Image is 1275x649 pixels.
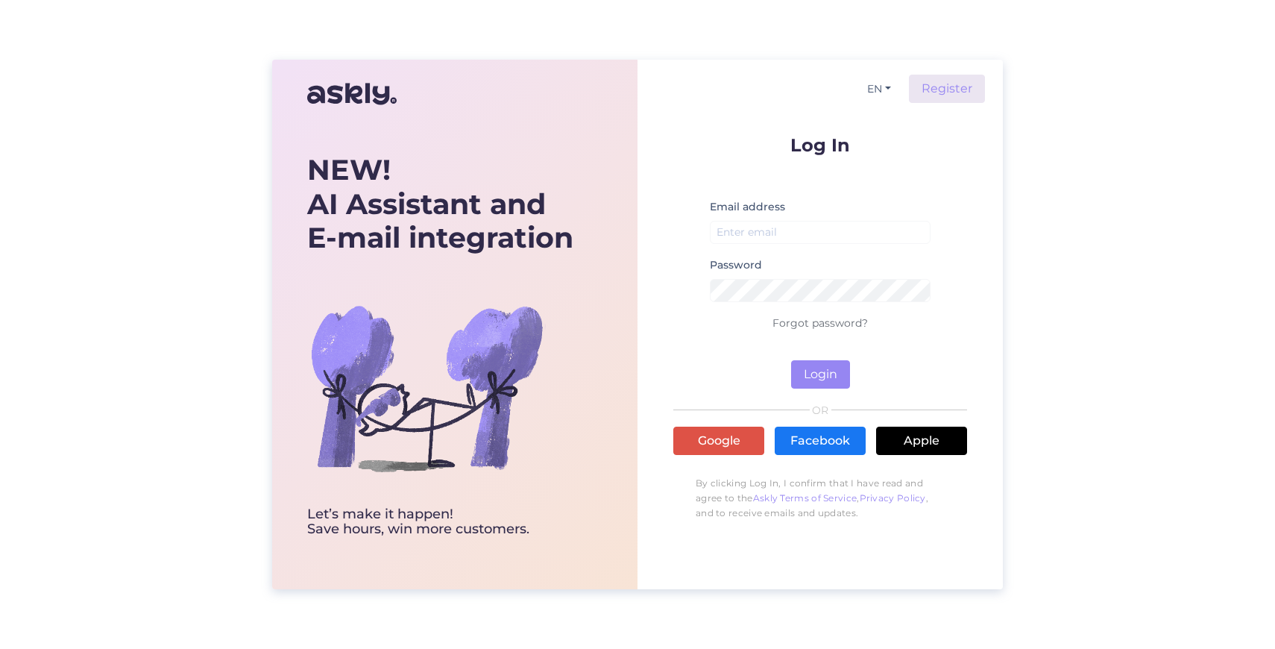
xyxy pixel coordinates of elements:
[791,360,850,389] button: Login
[772,316,868,330] a: Forgot password?
[307,76,397,112] img: Askly
[753,492,857,504] a: Askly Terms of Service
[307,153,573,255] div: AI Assistant and E-mail integration
[710,257,762,273] label: Password
[860,492,926,504] a: Privacy Policy
[861,78,897,100] button: EN
[775,427,866,455] a: Facebook
[673,136,967,154] p: Log In
[307,507,573,537] div: Let’s make it happen! Save hours, win more customers.
[307,152,391,187] b: NEW!
[710,199,785,215] label: Email address
[909,75,985,103] a: Register
[673,468,967,528] p: By clicking Log In, I confirm that I have read and agree to the , , and to receive emails and upd...
[307,269,546,507] img: bg-askly
[710,221,931,244] input: Enter email
[876,427,967,455] a: Apple
[810,405,831,416] span: OR
[673,427,764,455] a: Google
